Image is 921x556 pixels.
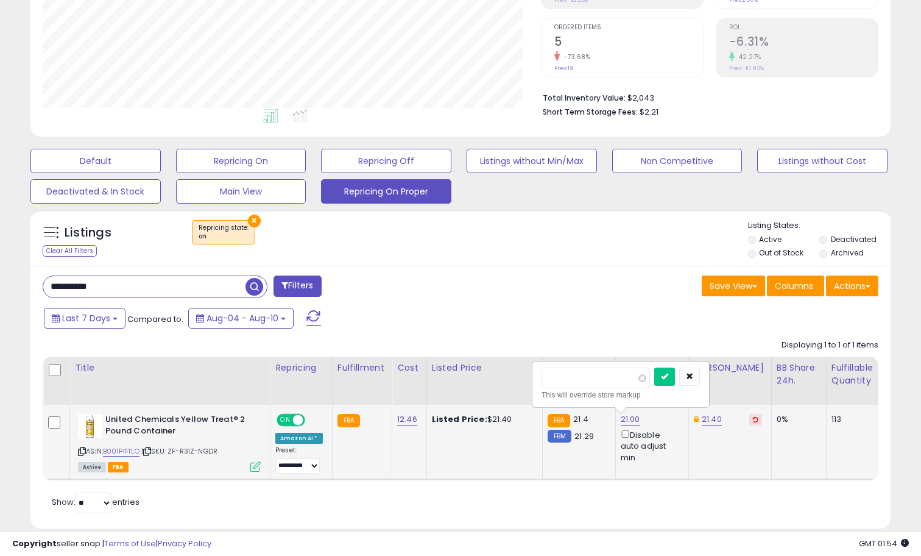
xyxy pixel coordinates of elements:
div: BB Share 24h. [777,362,821,387]
button: Columns [767,276,824,296]
button: Actions [826,276,878,296]
div: Listed Price [432,362,537,374]
span: Show: entries [52,496,139,508]
small: -73.68% [560,52,591,62]
h2: 5 [554,35,703,51]
div: Cost [397,362,422,374]
small: FBM [548,430,571,443]
span: 21.29 [574,430,594,442]
button: Listings without Cost [757,149,887,173]
small: Prev: -10.93% [729,65,764,72]
button: Non Competitive [612,149,743,173]
strong: Copyright [12,538,57,549]
div: This will override store markup [542,389,700,401]
b: Short Term Storage Fees: [543,107,638,117]
a: 21.40 [702,413,722,426]
b: Listed Price: [432,413,487,425]
span: Ordered Items [554,24,703,31]
button: Last 7 Days [44,308,125,329]
i: Revert to store-level Dynamic Max Price [753,416,758,422]
button: Default [30,149,161,173]
span: Columns [775,280,813,292]
b: United Chemicals Yellow Treat® 2 Pound Container [105,414,253,440]
label: Active [759,234,782,244]
span: Aug-04 - Aug-10 [206,312,278,324]
label: Deactivated [831,234,877,244]
span: $2.21 [640,106,658,118]
h2: -6.31% [729,35,878,51]
div: Fulfillable Quantity [831,362,873,387]
button: Aug-04 - Aug-10 [188,308,294,329]
button: Repricing On Proper [321,179,451,204]
button: Save View [702,276,765,296]
div: Displaying 1 to 1 of 1 items [782,340,878,351]
button: Repricing Off [321,149,451,173]
div: Preset: [275,446,323,474]
small: Prev: 19 [554,65,574,72]
div: [PERSON_NAME] [694,362,766,374]
div: ASIN: [78,414,261,471]
div: Fulfillment [337,362,387,374]
div: Title [75,362,265,374]
button: × [248,215,261,227]
p: Listing States: [748,220,891,232]
div: 113 [831,414,869,425]
span: | SKU: ZF-R31Z-NGDR [141,446,217,456]
span: FBA [108,462,129,472]
span: Compared to: [127,313,183,325]
i: This overrides the store level Dynamic Max Price for this listing [694,415,699,423]
span: Last 7 Days [62,312,110,324]
button: Filters [273,276,321,297]
a: Privacy Policy [158,538,211,549]
img: 51mbet79XsL._SL40_.jpg [78,414,102,438]
li: $2,043 [543,90,869,104]
a: Terms of Use [104,538,156,549]
div: 0% [777,414,817,425]
button: Repricing On [176,149,306,173]
a: 12.46 [397,413,417,426]
a: B001P41TLO [103,446,139,457]
h5: Listings [65,224,111,241]
span: ROI [729,24,878,31]
div: Clear All Filters [43,245,97,257]
button: Main View [176,179,306,204]
span: 21.4 [573,413,588,425]
small: FBA [548,414,570,427]
b: Total Inventory Value: [543,93,626,103]
button: Listings without Min/Max [467,149,597,173]
span: ON [278,415,293,426]
label: Out of Stock [759,248,803,258]
div: Repricing [275,362,327,374]
div: on [199,232,249,241]
div: Amazon AI * [275,433,323,444]
button: Deactivated & In Stock [30,179,161,204]
div: Disable auto adjust min [621,428,679,463]
span: All listings currently available for purchase on Amazon [78,462,106,472]
small: 42.27% [735,52,761,62]
span: OFF [303,415,323,426]
span: Repricing state : [199,223,249,241]
label: Archived [831,248,864,258]
div: seller snap | | [12,538,211,550]
small: FBA [337,414,360,427]
a: 21.00 [621,413,640,426]
span: 2025-08-18 01:54 GMT [859,538,909,549]
div: $21.40 [432,414,533,425]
